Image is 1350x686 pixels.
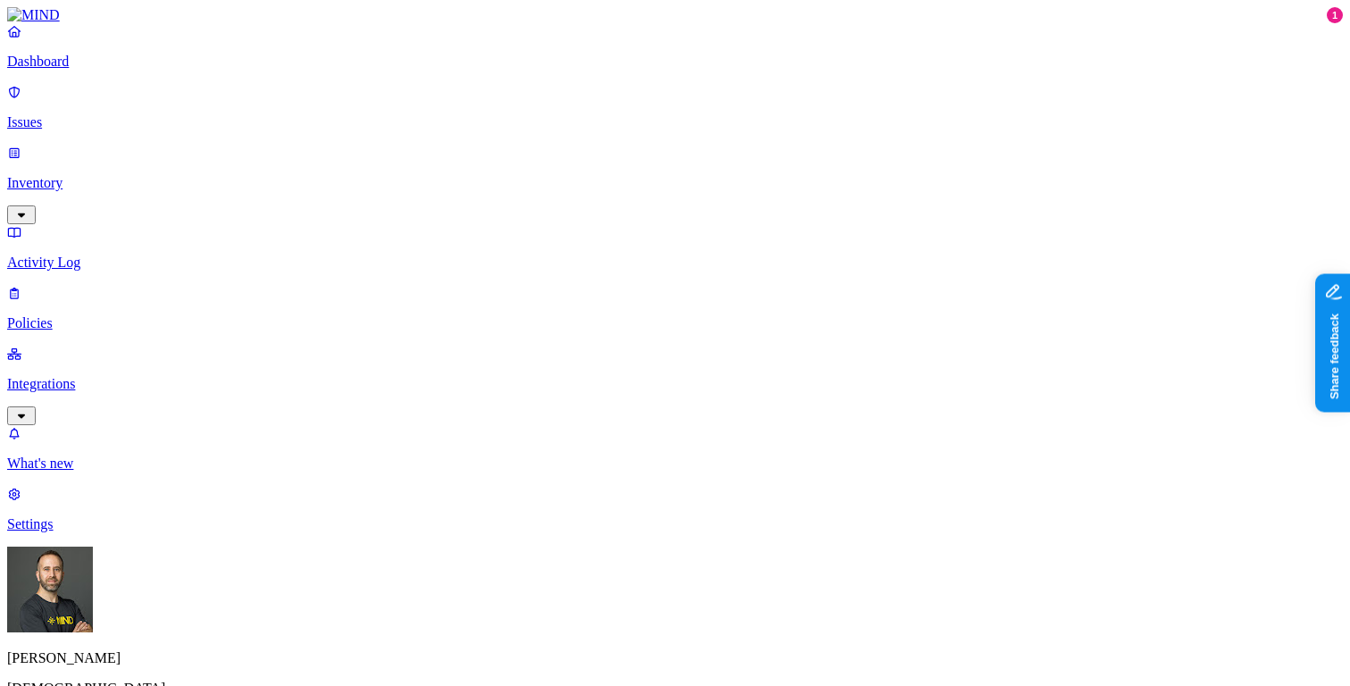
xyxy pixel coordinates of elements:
p: Activity Log [7,255,1343,271]
img: Tom Mayblum [7,547,93,632]
div: 1 [1327,7,1343,23]
p: What's new [7,456,1343,472]
a: Policies [7,285,1343,331]
a: Settings [7,486,1343,532]
a: Activity Log [7,224,1343,271]
p: Dashboard [7,54,1343,70]
a: Dashboard [7,23,1343,70]
p: [PERSON_NAME] [7,650,1343,666]
a: What's new [7,425,1343,472]
p: Issues [7,114,1343,130]
a: Integrations [7,346,1343,422]
p: Policies [7,315,1343,331]
p: Integrations [7,376,1343,392]
a: Inventory [7,145,1343,222]
a: Issues [7,84,1343,130]
p: Settings [7,516,1343,532]
img: MIND [7,7,60,23]
p: Inventory [7,175,1343,191]
a: MIND [7,7,1343,23]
